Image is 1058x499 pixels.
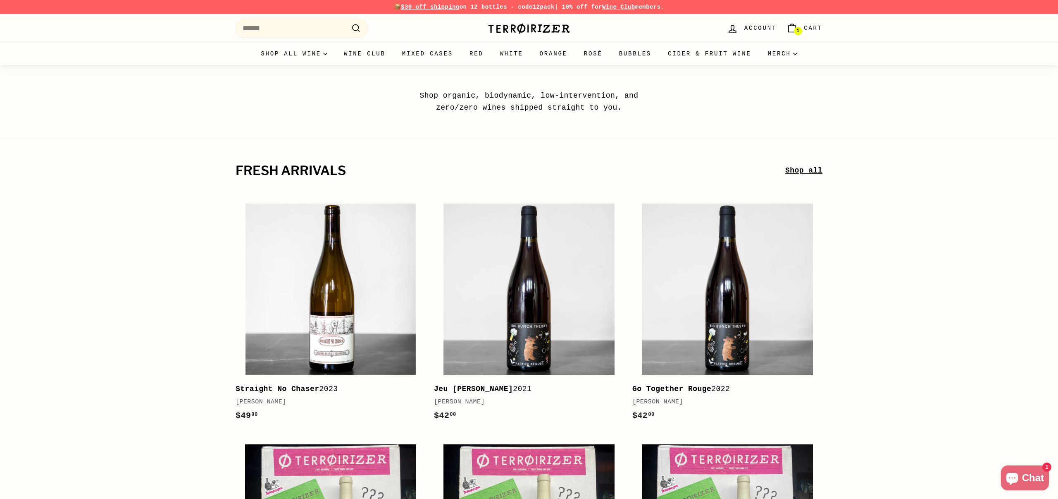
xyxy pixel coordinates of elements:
[760,43,805,65] summary: Merch
[434,411,456,420] span: $42
[336,43,394,65] a: Wine Club
[611,43,660,65] a: Bubbles
[236,194,426,431] a: Straight No Chaser2023[PERSON_NAME]
[632,397,814,407] div: [PERSON_NAME]
[722,16,782,41] a: Account
[998,465,1051,492] inbox-online-store-chat: Shopify online store chat
[450,412,456,417] sup: 00
[632,411,655,420] span: $42
[660,43,760,65] a: Cider & Fruit Wine
[648,412,654,417] sup: 00
[533,4,555,10] strong: 12pack
[401,90,657,114] p: Shop organic, biodynamic, low-intervention, and zero/zero wines shipped straight to you.
[236,164,785,178] h2: fresh arrivals
[219,43,839,65] div: Primary
[796,28,799,34] span: 1
[602,4,635,10] a: Wine Club
[236,411,258,420] span: $49
[401,4,460,10] span: $30 off shipping
[632,194,822,431] a: Go Together Rouge2022[PERSON_NAME]
[632,383,814,395] div: 2022
[236,385,319,393] b: Straight No Chaser
[236,383,417,395] div: 2023
[785,165,822,177] a: Shop all
[251,412,257,417] sup: 00
[782,16,827,41] a: Cart
[804,24,822,33] span: Cart
[576,43,611,65] a: Rosé
[531,43,576,65] a: Orange
[434,383,616,395] div: 2021
[236,397,417,407] div: [PERSON_NAME]
[236,2,822,12] p: 📦 on 12 bottles - code | 10% off for members.
[744,24,777,33] span: Account
[461,43,492,65] a: Red
[434,397,616,407] div: [PERSON_NAME]
[632,385,711,393] b: Go Together Rouge
[434,194,624,431] a: Jeu [PERSON_NAME]2021[PERSON_NAME]
[492,43,531,65] a: White
[253,43,336,65] summary: Shop all wine
[394,43,461,65] a: Mixed Cases
[434,385,513,393] b: Jeu [PERSON_NAME]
